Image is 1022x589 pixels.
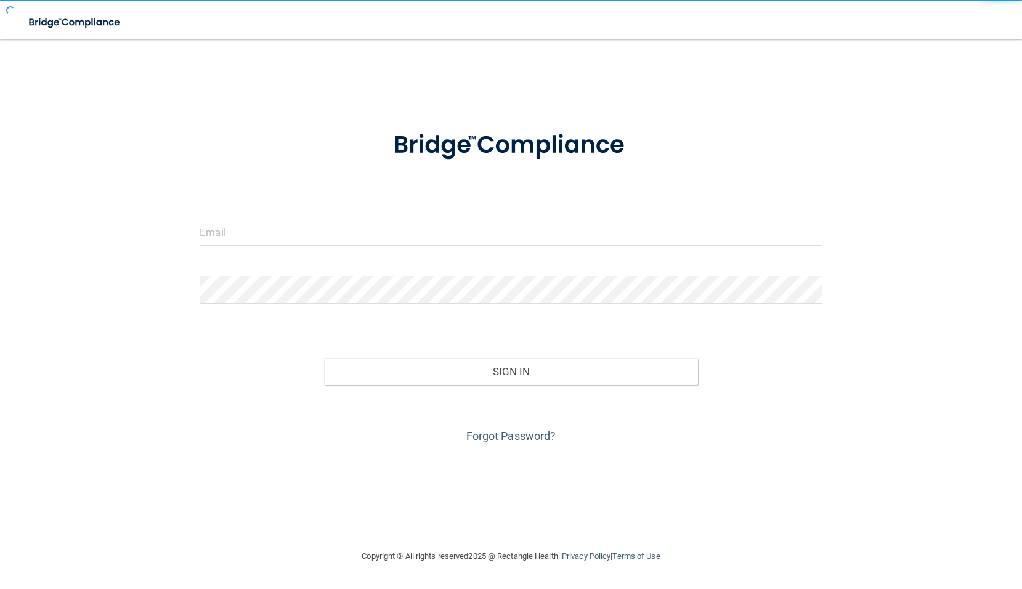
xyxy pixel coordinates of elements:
[562,551,610,561] a: Privacy Policy
[466,429,556,442] a: Forgot Password?
[200,218,822,246] input: Email
[324,358,697,385] button: Sign In
[18,10,132,35] img: bridge_compliance_login_screen.278c3ca4.svg
[612,551,660,561] a: Terms of Use
[368,113,655,177] img: bridge_compliance_login_screen.278c3ca4.svg
[286,537,736,576] div: Copyright © All rights reserved 2025 @ Rectangle Health | |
